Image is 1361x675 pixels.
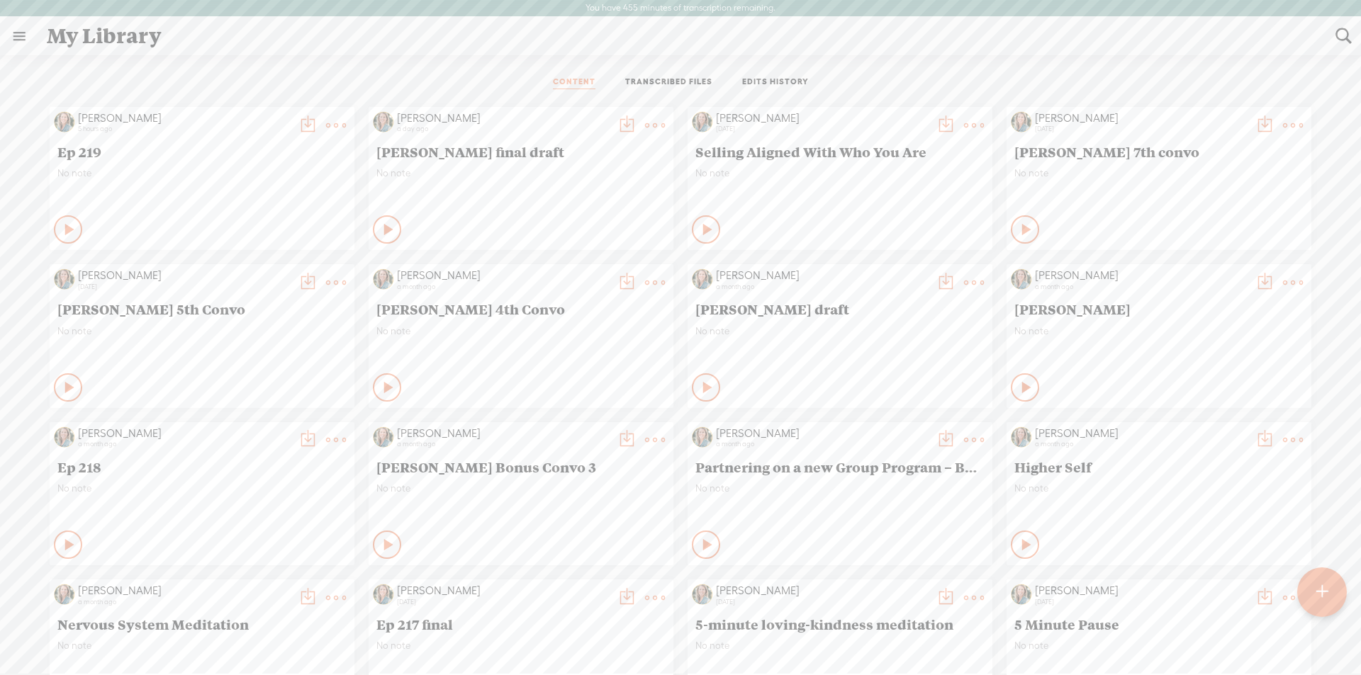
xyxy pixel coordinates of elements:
div: [DATE] [78,283,291,291]
span: [PERSON_NAME] Bonus Convo 3 [376,458,666,475]
div: a month ago [716,440,929,448]
a: TRANSCRIBED FILES [625,76,712,89]
span: Higher Self [1014,458,1304,475]
span: No note [695,482,985,494]
label: You have 455 minutes of transcription remaining. [586,3,775,14]
span: Ep 217 final [376,616,666,633]
span: Ep 219 [57,143,347,160]
div: [DATE] [1035,125,1248,133]
div: My Library [37,18,1326,55]
div: [DATE] [1035,598,1248,606]
div: [PERSON_NAME] [1035,111,1248,125]
span: [PERSON_NAME] [1014,300,1304,317]
img: http%3A%2F%2Fres.cloudinary.com%2Ftrebble-fm%2Fimage%2Fupload%2Fv1719039352%2Fcom.trebble.trebble... [54,268,75,290]
span: No note [376,482,666,494]
img: http%3A%2F%2Fres.cloudinary.com%2Ftrebble-fm%2Fimage%2Fupload%2Fv1719039352%2Fcom.trebble.trebble... [692,584,713,605]
div: a day ago [397,125,610,133]
span: No note [57,482,347,494]
span: [PERSON_NAME] draft [695,300,985,317]
img: http%3A%2F%2Fres.cloudinary.com%2Ftrebble-fm%2Fimage%2Fupload%2Fv1719039352%2Fcom.trebble.trebble... [54,584,75,605]
div: [DATE] [397,598,610,606]
span: No note [376,325,666,337]
div: [DATE] [716,598,929,606]
span: No note [376,640,666,652]
div: [PERSON_NAME] [1035,426,1248,441]
div: [PERSON_NAME] [78,584,291,598]
div: [PERSON_NAME] [1035,584,1248,598]
div: [PERSON_NAME] [78,111,291,125]
a: EDITS HISTORY [742,76,809,89]
span: No note [695,640,985,652]
span: No note [1014,167,1304,179]
span: [PERSON_NAME] 7th convo [1014,143,1304,160]
span: Partnering on a new Group Program – Bonus Convo No. 2 [695,458,985,475]
span: Ep 218 [57,458,347,475]
img: http%3A%2F%2Fres.cloudinary.com%2Ftrebble-fm%2Fimage%2Fupload%2Fv1719039352%2Fcom.trebble.trebble... [373,268,394,290]
div: a month ago [1035,283,1248,291]
span: [PERSON_NAME] 5th Convo [57,300,347,317]
div: [PERSON_NAME] [397,426,610,441]
span: [PERSON_NAME] 4th Convo [376,300,666,317]
img: http%3A%2F%2Fres.cloudinary.com%2Ftrebble-fm%2Fimage%2Fupload%2Fv1719039352%2Fcom.trebble.trebble... [373,584,394,605]
span: No note [1014,325,1304,337]
img: http%3A%2F%2Fres.cloudinary.com%2Ftrebble-fm%2Fimage%2Fupload%2Fv1719039352%2Fcom.trebble.trebble... [1011,111,1032,132]
span: No note [695,167,985,179]
div: [DATE] [716,125,929,133]
div: a month ago [1035,440,1248,448]
img: http%3A%2F%2Fres.cloudinary.com%2Ftrebble-fm%2Fimage%2Fupload%2Fv1719039352%2Fcom.trebble.trebble... [692,268,713,290]
img: http%3A%2F%2Fres.cloudinary.com%2Ftrebble-fm%2Fimage%2Fupload%2Fv1719039352%2Fcom.trebble.trebble... [1011,584,1032,605]
span: No note [57,167,347,179]
img: http%3A%2F%2Fres.cloudinary.com%2Ftrebble-fm%2Fimage%2Fupload%2Fv1719039352%2Fcom.trebble.trebble... [692,426,713,448]
div: [PERSON_NAME] [397,111,610,125]
span: No note [695,325,985,337]
span: Nervous System Meditation [57,616,347,633]
span: Selling Aligned With Who You Are [695,143,985,160]
div: [PERSON_NAME] [1035,268,1248,283]
img: http%3A%2F%2Fres.cloudinary.com%2Ftrebble-fm%2Fimage%2Fupload%2Fv1719039352%2Fcom.trebble.trebble... [1011,426,1032,448]
img: http%3A%2F%2Fres.cloudinary.com%2Ftrebble-fm%2Fimage%2Fupload%2Fv1719039352%2Fcom.trebble.trebble... [54,111,75,132]
div: a month ago [397,440,610,448]
img: http%3A%2F%2Fres.cloudinary.com%2Ftrebble-fm%2Fimage%2Fupload%2Fv1719039352%2Fcom.trebble.trebble... [54,426,75,448]
div: [PERSON_NAME] [397,584,610,598]
span: 5-minute loving-kindness meditation [695,616,985,633]
div: a month ago [716,283,929,291]
div: [PERSON_NAME] [716,268,929,283]
div: a month ago [78,598,291,606]
img: http%3A%2F%2Fres.cloudinary.com%2Ftrebble-fm%2Fimage%2Fupload%2Fv1719039352%2Fcom.trebble.trebble... [692,111,713,132]
div: a month ago [397,283,610,291]
span: No note [1014,640,1304,652]
div: [PERSON_NAME] [716,584,929,598]
div: a month ago [78,440,291,448]
div: [PERSON_NAME] [716,426,929,441]
div: 5 hours ago [78,125,291,133]
span: 5 Minute Pause [1014,616,1304,633]
span: No note [376,167,666,179]
span: No note [57,325,347,337]
span: No note [57,640,347,652]
div: [PERSON_NAME] [397,268,610,283]
div: [PERSON_NAME] [78,426,291,441]
div: [PERSON_NAME] [78,268,291,283]
a: CONTENT [553,76,595,89]
img: http%3A%2F%2Fres.cloudinary.com%2Ftrebble-fm%2Fimage%2Fupload%2Fv1719039352%2Fcom.trebble.trebble... [373,111,394,132]
img: http%3A%2F%2Fres.cloudinary.com%2Ftrebble-fm%2Fimage%2Fupload%2Fv1719039352%2Fcom.trebble.trebble... [1011,268,1032,290]
div: [PERSON_NAME] [716,111,929,125]
img: http%3A%2F%2Fres.cloudinary.com%2Ftrebble-fm%2Fimage%2Fupload%2Fv1719039352%2Fcom.trebble.trebble... [373,426,394,448]
span: No note [1014,482,1304,494]
span: [PERSON_NAME] final draft [376,143,666,160]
